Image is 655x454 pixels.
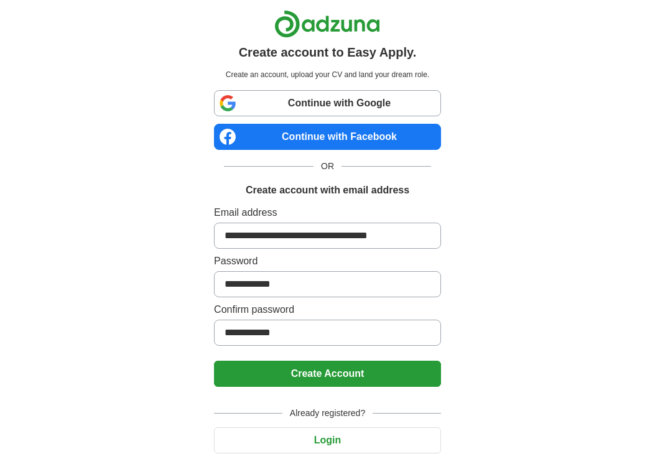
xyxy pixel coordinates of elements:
h1: Create account to Easy Apply. [239,43,417,62]
a: Continue with Google [214,90,441,116]
a: Continue with Facebook [214,124,441,150]
label: Email address [214,205,441,220]
label: Password [214,254,441,269]
p: Create an account, upload your CV and land your dream role. [216,69,439,80]
label: Confirm password [214,302,441,317]
img: Adzuna logo [274,10,380,38]
span: Already registered? [282,407,373,420]
button: Create Account [214,361,441,387]
button: Login [214,427,441,453]
h1: Create account with email address [246,183,409,198]
span: OR [314,160,341,173]
a: Login [214,435,441,445]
